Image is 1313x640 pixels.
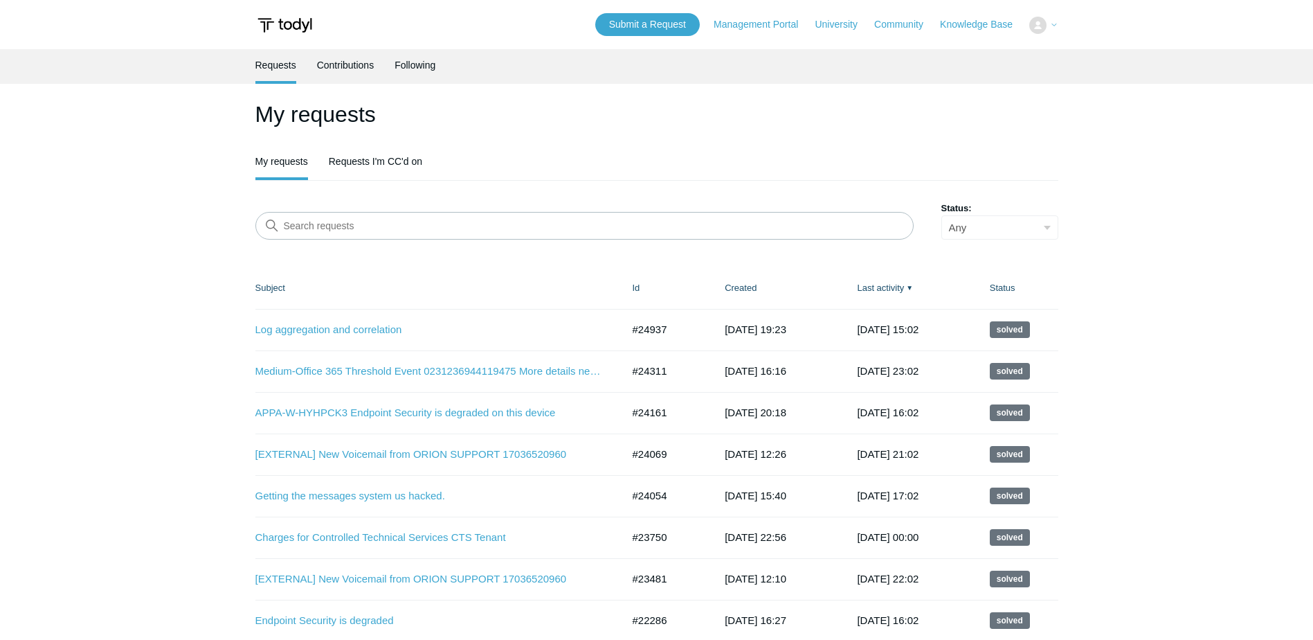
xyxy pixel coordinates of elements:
[725,407,786,418] time: 2025-04-09T20:18:01+00:00
[815,17,871,32] a: University
[940,17,1026,32] a: Knowledge Base
[990,405,1030,421] span: This request has been solved
[990,321,1030,338] span: This request has been solved
[255,530,601,546] a: Charges for Controlled Technical Services CTS Tenant
[857,573,918,585] time: 2025-04-06T22:02:01+00:00
[619,434,712,475] td: #24069
[255,145,308,177] a: My requests
[725,490,786,501] time: 2025-04-04T15:40:59+00:00
[255,267,619,309] th: Subject
[619,309,712,350] td: #24937
[255,364,601,380] a: Medium-Office 365 Threshold Event 0231236944119475 More details needed
[857,407,918,418] time: 2025-05-07T16:02:42+00:00
[619,392,712,434] td: #24161
[725,531,786,543] time: 2025-03-20T22:56:18+00:00
[990,612,1030,629] span: This request has been solved
[619,267,712,309] th: Id
[857,490,918,501] time: 2025-04-24T17:02:33+00:00
[255,212,914,240] input: Search requests
[255,12,314,38] img: Todyl Support Center Help Center home page
[857,531,918,543] time: 2025-04-10T00:00:48+00:00
[255,488,601,504] a: Getting the messages system us hacked.
[595,13,700,36] a: Submit a Request
[725,573,786,585] time: 2025-03-10T12:10:10+00:00
[255,447,601,463] a: [EXTERNAL] New Voicemail from ORION SUPPORT 17036520960
[619,517,712,558] td: #23750
[990,488,1030,504] span: This request has been solved
[990,571,1030,587] span: This request has been solved
[255,49,296,81] a: Requests
[725,614,786,626] time: 2025-01-09T16:27:27+00:00
[619,475,712,517] td: #24054
[725,365,786,377] time: 2025-04-17T16:16:44+00:00
[857,614,918,626] time: 2025-02-12T16:02:59+00:00
[619,350,712,392] td: #24311
[714,17,812,32] a: Management Portal
[990,363,1030,380] span: This request has been solved
[857,365,918,377] time: 2025-05-14T23:02:00+00:00
[255,98,1058,131] h1: My requests
[857,283,904,293] a: Last activity▼
[857,448,918,460] time: 2025-04-29T21:02:30+00:00
[255,613,601,629] a: Endpoint Security is degraded
[976,267,1058,309] th: Status
[990,529,1030,546] span: This request has been solved
[725,283,757,293] a: Created
[906,283,913,293] span: ▼
[255,322,601,338] a: Log aggregation and correlation
[725,323,786,335] time: 2025-05-16T19:23:32+00:00
[725,448,786,460] time: 2025-04-07T12:26:47+00:00
[395,49,435,81] a: Following
[857,323,918,335] time: 2025-06-16T15:02:20+00:00
[329,145,422,177] a: Requests I'm CC'd on
[255,405,601,421] a: APPA-W-HYHPCK3 Endpoint Security is degraded on this device
[619,558,712,600] td: #23481
[255,571,601,587] a: [EXTERNAL] New Voicemail from ORION SUPPORT 17036520960
[990,446,1030,463] span: This request has been solved
[874,17,937,32] a: Community
[941,202,1058,215] label: Status:
[317,49,374,81] a: Contributions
